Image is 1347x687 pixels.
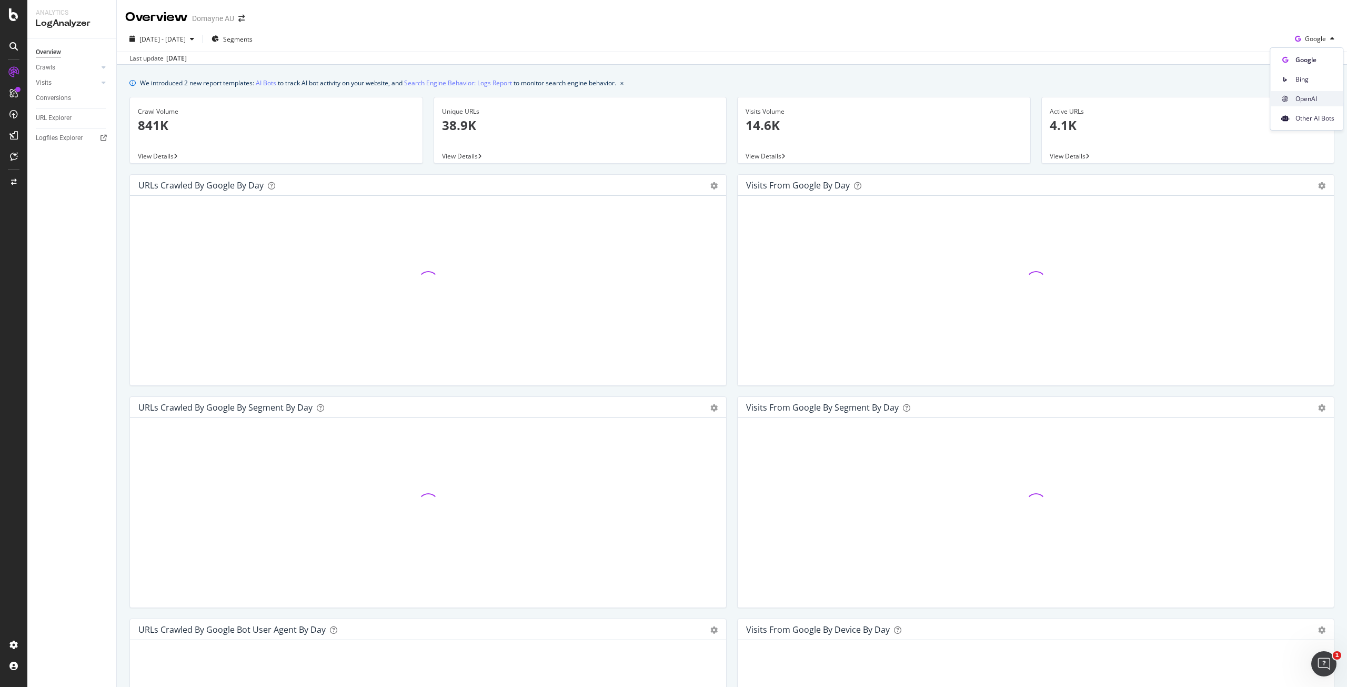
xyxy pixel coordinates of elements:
[710,626,718,634] div: gear
[238,15,245,22] div: arrow-right-arrow-left
[1333,651,1341,660] span: 1
[746,152,781,161] span: View Details
[207,31,257,47] button: Segments
[36,93,71,104] div: Conversions
[36,47,109,58] a: Overview
[36,17,108,29] div: LogAnalyzer
[36,133,83,144] div: Logfiles Explorer
[618,75,626,91] button: close banner
[138,402,313,413] div: URLs Crawled by Google By Segment By Day
[404,77,512,88] a: Search Engine Behavior: Logs Report
[36,93,109,104] a: Conversions
[442,152,478,161] span: View Details
[746,624,890,635] div: Visits From Google By Device By Day
[1311,651,1336,676] iframe: Intercom live chat
[166,54,187,63] div: [DATE]
[1050,116,1326,134] p: 4.1K
[125,31,198,47] button: [DATE] - [DATE]
[125,8,188,26] div: Overview
[1295,114,1334,123] span: Other AI Bots
[36,62,55,73] div: Crawls
[1295,75,1334,84] span: Bing
[129,54,187,63] div: Last update
[129,77,1334,88] div: info banner
[746,180,850,191] div: Visits from Google by day
[36,133,109,144] a: Logfiles Explorer
[36,62,98,73] a: Crawls
[36,77,98,88] a: Visits
[256,77,276,88] a: AI Bots
[746,402,899,413] div: Visits from Google By Segment By Day
[1318,626,1325,634] div: gear
[746,116,1022,134] p: 14.6K
[1305,34,1326,43] span: Google
[192,13,234,24] div: Domayne AU
[138,180,264,191] div: URLs Crawled by Google by day
[1050,152,1085,161] span: View Details
[442,107,719,116] div: Unique URLs
[36,8,108,17] div: Analytics
[139,35,186,44] span: [DATE] - [DATE]
[746,107,1022,116] div: Visits Volume
[1050,107,1326,116] div: Active URLs
[138,152,174,161] span: View Details
[442,116,719,134] p: 38.9K
[36,47,61,58] div: Overview
[36,77,52,88] div: Visits
[710,182,718,190] div: gear
[710,404,718,412] div: gear
[1295,55,1334,65] span: Google
[36,113,109,124] a: URL Explorer
[1295,94,1334,104] span: OpenAI
[140,77,616,88] div: We introduced 2 new report templates: to track AI bot activity on your website, and to monitor se...
[138,624,326,635] div: URLs Crawled by Google bot User Agent By Day
[223,35,253,44] span: Segments
[1318,182,1325,190] div: gear
[138,116,415,134] p: 841K
[138,107,415,116] div: Crawl Volume
[36,113,72,124] div: URL Explorer
[1291,31,1339,47] button: Google
[1318,404,1325,412] div: gear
